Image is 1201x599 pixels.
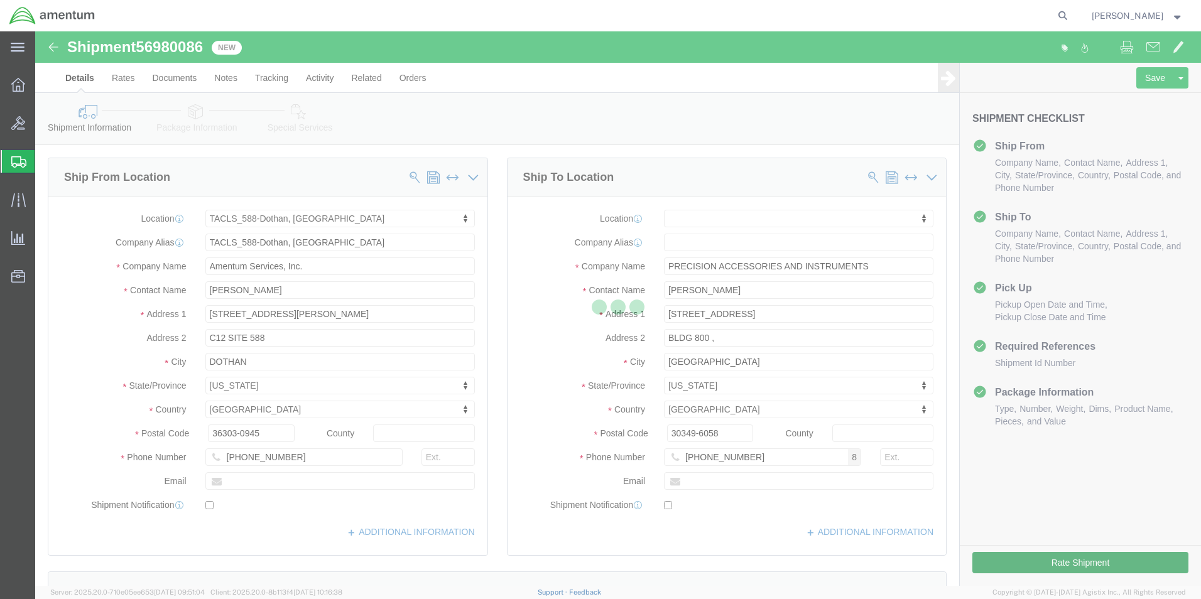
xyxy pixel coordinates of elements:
span: Server: 2025.20.0-710e05ee653 [50,588,205,596]
span: Client: 2025.20.0-8b113f4 [210,588,342,596]
span: [DATE] 10:16:38 [293,588,342,596]
span: Marcus McGuire [1092,9,1163,23]
span: Copyright © [DATE]-[DATE] Agistix Inc., All Rights Reserved [992,587,1186,598]
img: logo [9,6,95,25]
button: [PERSON_NAME] [1091,8,1184,23]
a: Feedback [569,588,601,596]
a: Support [538,588,569,596]
span: [DATE] 09:51:04 [154,588,205,596]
